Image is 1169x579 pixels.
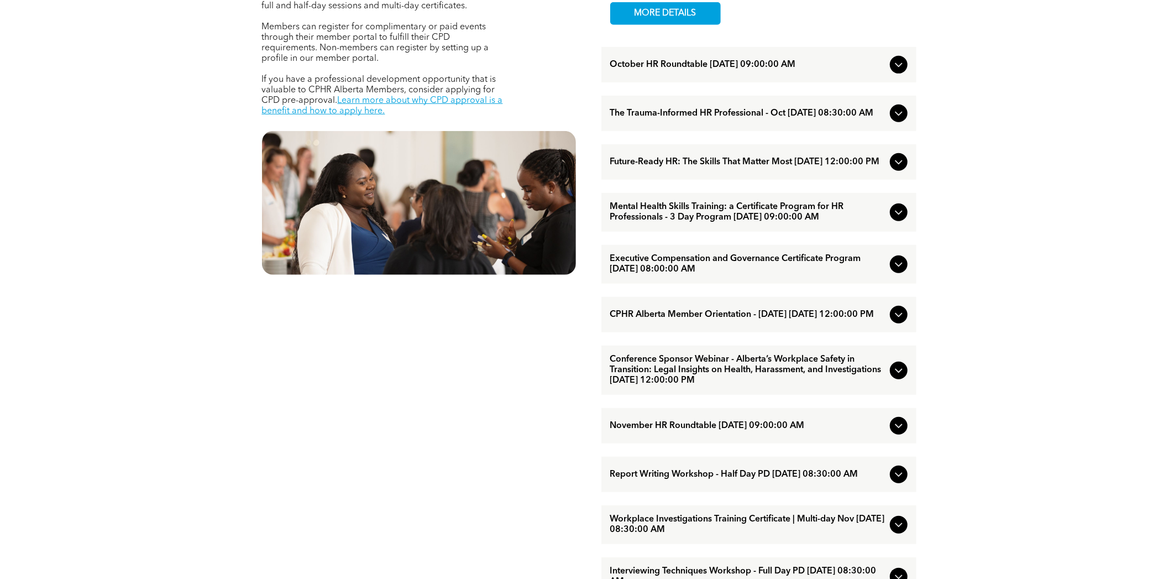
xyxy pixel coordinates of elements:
[610,2,721,25] a: MORE DETAILS
[610,60,885,70] span: October HR Roundtable [DATE] 09:00:00 AM
[610,470,885,480] span: Report Writing Workshop - Half Day PD [DATE] 08:30:00 AM
[610,157,885,168] span: Future-Ready HR: The Skills That Matter Most [DATE] 12:00:00 PM
[262,23,489,63] span: Members can register for complimentary or paid events through their member portal to fulfill thei...
[610,202,885,223] span: Mental Health Skills Training: a Certificate Program for HR Professionals - 3 Day Program [DATE] ...
[610,254,885,275] span: Executive Compensation and Governance Certificate Program [DATE] 08:00:00 AM
[610,310,885,320] span: CPHR Alberta Member Orientation - [DATE] [DATE] 12:00:00 PM
[610,354,885,386] span: Conference Sponsor Webinar - Alberta’s Workplace Safety in Transition: Legal Insights on Health, ...
[262,96,503,116] a: Learn more about why CPD approval is a benefit and how to apply here.
[622,3,709,24] span: MORE DETAILS
[610,108,885,119] span: The Trauma-Informed HR Professional - Oct [DATE] 08:30:00 AM
[610,514,885,535] span: Workplace Investigations Training Certificate | Multi-day Nov [DATE] 08:30:00 AM
[262,75,496,105] span: If you have a professional development opportunity that is valuable to CPHR Alberta Members, cons...
[610,421,885,431] span: November HR Roundtable [DATE] 09:00:00 AM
